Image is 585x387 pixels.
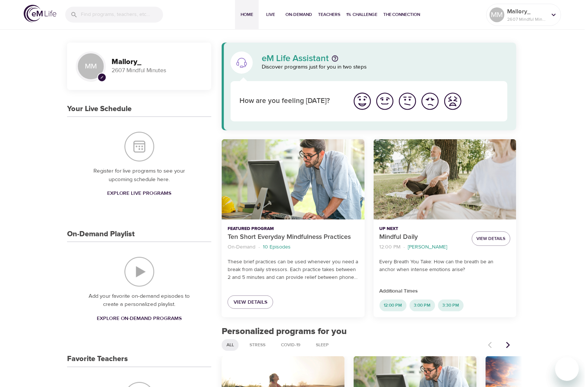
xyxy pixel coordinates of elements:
[397,91,418,111] img: ok
[380,226,466,232] p: Up Next
[346,11,377,19] span: 1% Challenge
[374,90,396,113] button: I'm feeling good
[262,54,329,63] p: eM Life Assistant
[438,302,464,308] span: 3:30 PM
[245,339,270,351] div: Stress
[380,300,407,311] div: 12:00 PM
[112,66,202,75] p: 2607 Mindful Minutes
[404,242,405,252] li: ·
[125,132,154,161] img: Your Live Schedule
[380,287,510,295] p: Additional Times
[477,235,506,243] span: View Details
[375,91,395,111] img: good
[245,342,270,348] span: Stress
[508,16,547,23] p: 2607 Mindful Minutes
[380,243,401,251] p: 12:00 PM
[285,11,312,19] span: On-Demand
[228,242,358,252] nav: breadcrumb
[236,57,248,69] img: eM Life Assistant
[238,11,256,19] span: Home
[222,139,364,220] button: Ten Short Everyday Mindfulness Practices
[311,339,334,351] div: Sleep
[82,292,196,309] p: Add your favorite on-demand episodes to create a personalized playlist.
[67,355,128,363] h3: Favorite Teachers
[311,342,333,348] span: Sleep
[490,7,505,22] div: MM
[94,312,185,326] a: Explore On-Demand Programs
[222,342,238,348] span: All
[222,339,239,351] div: All
[81,7,163,23] input: Find programs, teachers, etc...
[263,243,291,251] p: 10 Episodes
[410,300,435,311] div: 3:00 PM
[555,357,579,381] iframe: Button to launch messaging window
[396,90,419,113] button: I'm feeling ok
[228,258,358,281] p: These brief practices can be used whenever you need a break from daily stressors. Each practice t...
[24,5,56,22] img: logo
[408,243,447,251] p: [PERSON_NAME]
[380,258,510,274] p: Every Breath You Take: How can the breath be an anchor when intense emotions arise?
[262,11,280,19] span: Live
[380,302,407,308] span: 12:00 PM
[228,296,273,309] a: View Details
[125,257,154,287] img: On-Demand Playlist
[318,11,340,19] span: Teachers
[383,11,420,19] span: The Connection
[258,242,260,252] li: ·
[234,298,267,307] span: View Details
[222,326,516,337] h2: Personalized programs for you
[380,242,466,252] nav: breadcrumb
[351,90,374,113] button: I'm feeling great
[472,231,510,246] button: View Details
[112,58,202,66] h3: Mallory_
[500,337,516,353] button: Next items
[262,63,508,71] p: Discover programs just for you in two steps
[277,342,305,348] span: COVID-19
[374,139,516,220] button: Mindful Daily
[276,339,305,351] div: COVID-19
[380,232,466,242] p: Mindful Daily
[97,314,182,323] span: Explore On-Demand Programs
[104,187,175,200] a: Explore Live Programs
[239,96,342,107] p: How are you feeling [DATE]?
[508,7,547,16] p: Mallory_
[107,189,172,198] span: Explore Live Programs
[352,91,373,111] img: great
[76,51,106,81] div: MM
[419,90,442,113] button: I'm feeling bad
[420,91,440,111] img: bad
[228,232,358,242] p: Ten Short Everyday Mindfulness Practices
[67,230,135,238] h3: On-Demand Playlist
[410,302,435,308] span: 3:00 PM
[442,90,464,113] button: I'm feeling worst
[438,300,464,311] div: 3:30 PM
[82,167,196,184] p: Register for live programs to see your upcoming schedule here.
[67,105,132,113] h3: Your Live Schedule
[443,91,463,111] img: worst
[228,243,255,251] p: On-Demand
[228,226,358,232] p: Featured Program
